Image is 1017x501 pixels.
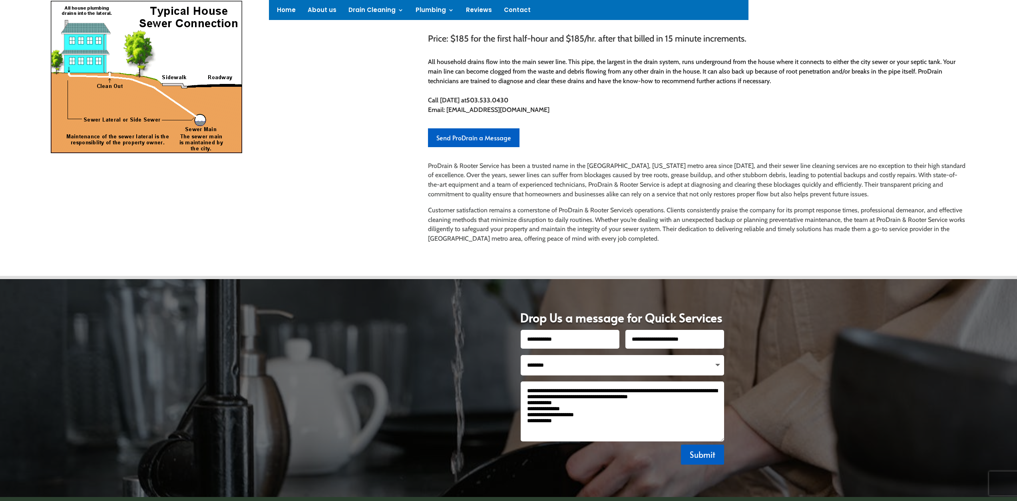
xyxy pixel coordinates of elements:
[428,34,966,47] h3: Price: $185 for the first half-hour and $185/hr. after that billed in 15 minute increments.
[428,106,549,114] span: Email: [EMAIL_ADDRESS][DOMAIN_NAME]
[51,1,242,153] img: Typical Main Line Depiction
[466,96,508,104] strong: 503.533.0430
[277,7,296,16] a: Home
[466,7,492,16] a: Reviews
[308,7,336,16] a: About us
[428,206,966,244] p: Customer satisfaction remains a cornerstone of ProDrain & Rooter Service’s operations. Clients co...
[428,128,519,147] a: Send ProDrain a Message
[520,311,724,330] h1: Drop Us a message for Quick Services
[348,7,404,16] a: Drain Cleaning
[428,96,466,104] span: Call [DATE] at
[416,7,454,16] a: Plumbing
[428,57,966,86] p: All household drains flow into the main sewer line. This pipe, the largest in the drain system, r...
[504,7,531,16] a: Contact
[681,445,724,465] button: Submit
[428,161,966,206] p: ProDrain & Rooter Service has been a trusted name in the [GEOGRAPHIC_DATA], [US_STATE] metro area...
